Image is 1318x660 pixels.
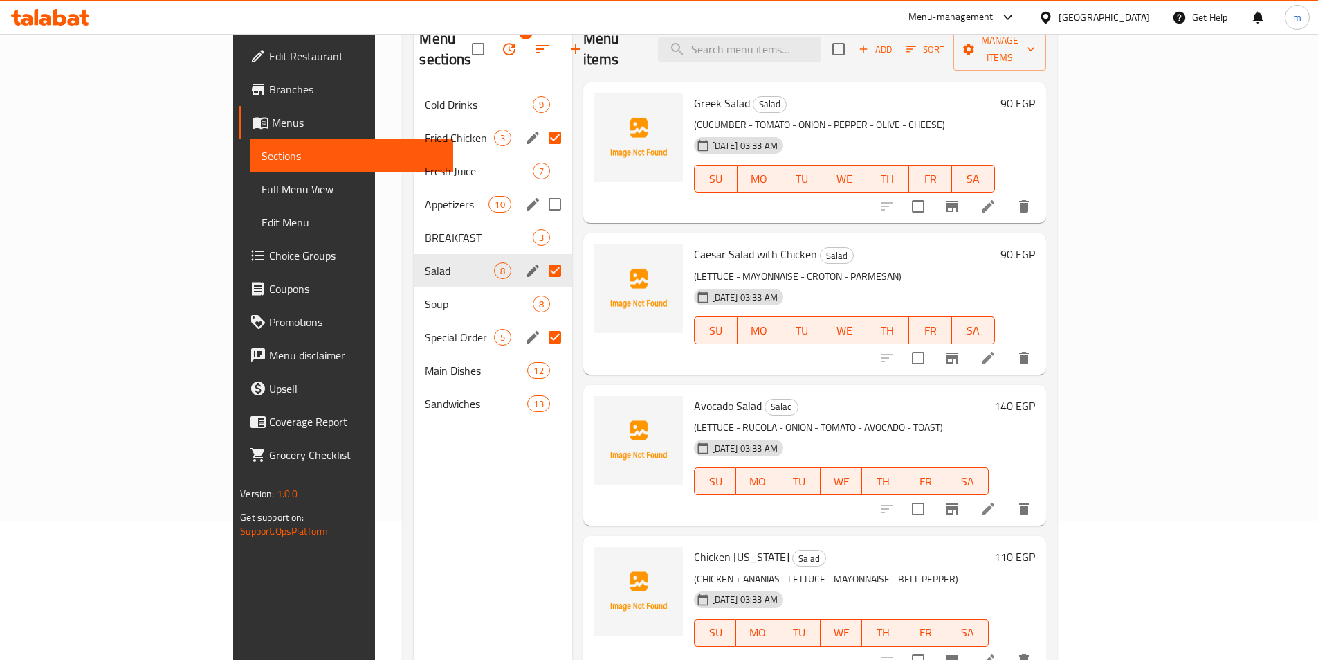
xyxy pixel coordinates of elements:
button: MO [736,467,778,495]
button: delete [1007,190,1041,223]
span: Branches [269,81,442,98]
span: 7 [533,165,549,178]
span: SA [952,472,983,492]
a: Edit menu item [980,198,996,215]
span: Sort sections [526,33,559,66]
button: SU [694,165,738,193]
div: items [494,130,511,146]
span: [DATE] 03:33 AM [706,291,783,304]
button: TU [778,467,821,495]
a: Choice Groups [239,239,453,272]
span: 1.0.0 [277,485,298,503]
span: FR [915,321,946,341]
span: Full Menu View [262,181,442,197]
div: items [527,395,549,412]
span: 3 [495,132,511,145]
span: BREAKFAST [425,229,532,246]
button: SU [694,316,738,344]
span: Cold Drinks [425,96,532,113]
a: Edit menu item [980,501,996,517]
button: WE [821,467,863,495]
span: Salad [821,248,853,264]
span: SA [952,623,983,643]
span: [DATE] 03:33 AM [706,593,783,606]
nav: Menu sections [414,82,571,426]
span: Salad [765,399,798,415]
span: Menus [272,114,442,131]
input: search [658,37,821,62]
span: TU [786,321,818,341]
span: SA [958,169,989,189]
button: SA [946,619,989,647]
a: Branches [239,73,453,106]
span: Salad [793,551,825,567]
span: Sort items [897,39,953,60]
button: TH [862,619,904,647]
button: Branch-specific-item [935,341,969,375]
div: Salad [792,550,826,567]
div: Soup [425,296,532,312]
span: Version: [240,485,274,503]
div: Main Dishes12 [414,354,571,387]
button: Branch-specific-item [935,190,969,223]
span: Fried Chicken [425,130,493,146]
button: FR [909,165,952,193]
button: edit [522,327,543,348]
span: m [1293,10,1301,25]
span: Chicken [US_STATE] [694,546,789,567]
a: Promotions [239,305,453,339]
button: edit [522,127,543,148]
span: 10 [489,198,510,211]
img: Chicken Hawaii [594,547,683,636]
p: (LETTUCE - RUCOLA - ONION - TOMATO - AVOCADO - TOAST) [694,419,989,436]
button: SA [952,316,995,344]
div: Appetizers10edit [414,188,571,221]
span: Promotions [269,314,442,330]
span: SU [700,472,731,492]
button: delete [1007,341,1041,375]
span: Add [857,42,894,57]
div: Fried Chicken3edit [414,121,571,154]
span: [DATE] 03:33 AM [706,442,783,455]
span: TH [868,472,899,492]
button: WE [823,165,866,193]
button: edit [522,260,543,281]
div: Salad [765,399,798,416]
span: Grocery Checklist [269,447,442,463]
span: Select to update [904,192,933,221]
button: TH [866,165,909,193]
p: (CHICKEN + ANANIAS - LETTUCE - MAYONNAISE - BELL PEPPER) [694,571,989,588]
div: Sandwiches [425,395,527,412]
span: Special Order [425,329,493,346]
a: Edit menu item [980,350,996,366]
img: Caesar Salad with Chicken [594,244,683,333]
button: Branch-specific-item [935,492,969,526]
span: Sort [906,42,944,57]
span: MO [743,321,775,341]
span: Edit Restaurant [269,48,442,64]
span: Menu disclaimer [269,347,442,364]
a: Coupons [239,272,453,305]
div: [GEOGRAPHIC_DATA] [1059,10,1150,25]
button: SU [694,619,737,647]
div: items [533,229,550,246]
span: TU [786,169,818,189]
button: MO [736,619,778,647]
h6: 90 EGP [1000,93,1035,113]
span: WE [826,472,857,492]
div: items [488,196,511,213]
span: 3 [533,231,549,244]
div: BREAKFAST3 [414,221,571,254]
div: Salad [753,96,787,113]
div: Salad [425,262,493,279]
div: Fresh Juice7 [414,154,571,188]
button: TH [866,316,909,344]
span: Coupons [269,280,442,297]
p: (CUCUMBER - TOMATO - ONION - PEPPER - OLIVE - CHEESE) [694,116,995,134]
span: [DATE] 03:33 AM [706,139,783,152]
span: SU [700,321,732,341]
button: MO [738,165,780,193]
